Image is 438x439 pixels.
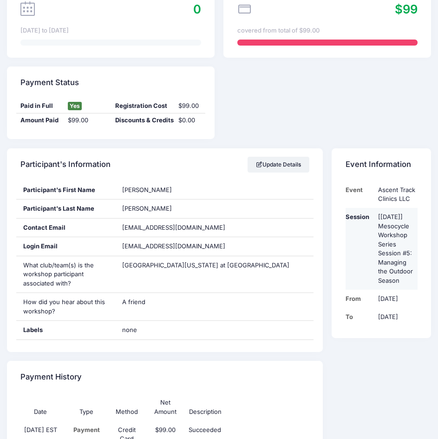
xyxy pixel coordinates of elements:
div: Participant's First Name [16,181,116,200]
h4: Event Information [346,151,411,178]
th: Description [185,393,278,421]
td: [[DATE]] Mesocycle Workshop Series Session #5: Managing the Outdoor Season [373,208,417,290]
div: Amount Paid [16,116,64,125]
div: Paid in Full [16,101,64,111]
div: What club/team(s) is the workshop participant associated with? [16,256,116,293]
td: [DATE] [373,290,417,308]
td: To [346,308,374,326]
th: Date [20,393,65,421]
div: Contact Email [16,219,116,237]
span: 0 [193,2,201,16]
span: [GEOGRAPHIC_DATA][US_STATE] at [GEOGRAPHIC_DATA] [122,261,289,269]
span: [PERSON_NAME] [122,186,172,193]
h4: Payment History [20,364,82,391]
span: [PERSON_NAME] [122,205,172,212]
div: Login Email [16,237,116,256]
a: Update Details [248,157,309,173]
span: [EMAIL_ADDRESS][DOMAIN_NAME] [122,242,238,251]
h4: Payment Status [20,70,79,96]
div: How did you hear about this workshop? [16,293,116,320]
td: From [346,290,374,308]
th: Method [108,393,146,421]
span: none [122,326,238,335]
td: Session [346,208,374,290]
div: $0.00 [174,116,205,125]
h4: Participant's Information [20,151,111,178]
th: Net Amount [146,393,185,421]
div: $99.00 [63,116,111,125]
div: Registration Cost [111,101,174,111]
div: [DATE] to [DATE] [20,26,201,35]
th: Type [65,393,108,421]
td: Event [346,181,374,208]
span: Yes [68,102,82,110]
div: Discounts & Credits [111,116,174,125]
td: Ascent Track Clinics LLC [373,181,417,208]
div: $99.00 [174,101,205,111]
div: Labels [16,321,116,339]
span: [EMAIL_ADDRESS][DOMAIN_NAME] [122,224,225,231]
span: $99 [395,2,418,16]
div: covered from total of $99.00 [237,26,418,35]
td: [DATE] [373,308,417,326]
span: A friend [122,298,145,306]
div: Participant's Last Name [16,200,116,218]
